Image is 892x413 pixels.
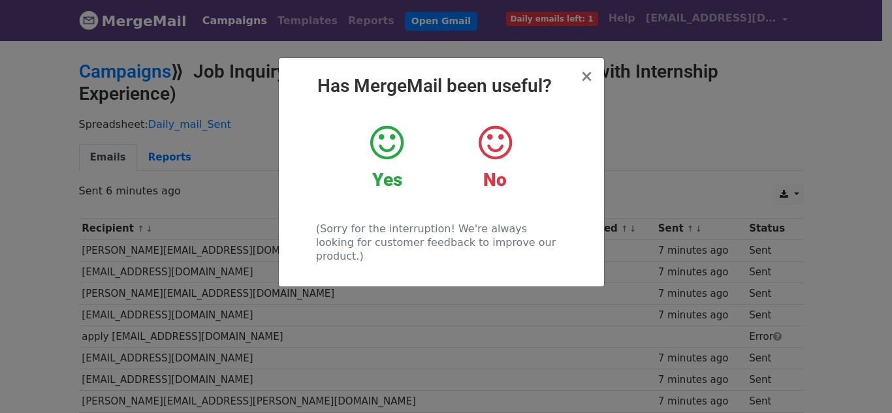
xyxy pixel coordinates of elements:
p: (Sorry for the interruption! We're always looking for customer feedback to improve our product.) [316,222,566,263]
strong: No [483,169,507,191]
strong: Yes [372,169,402,191]
a: No [451,123,539,191]
span: × [580,67,593,85]
button: Close [580,69,593,84]
h2: Has MergeMail been useful? [289,75,594,97]
a: Yes [343,123,431,191]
